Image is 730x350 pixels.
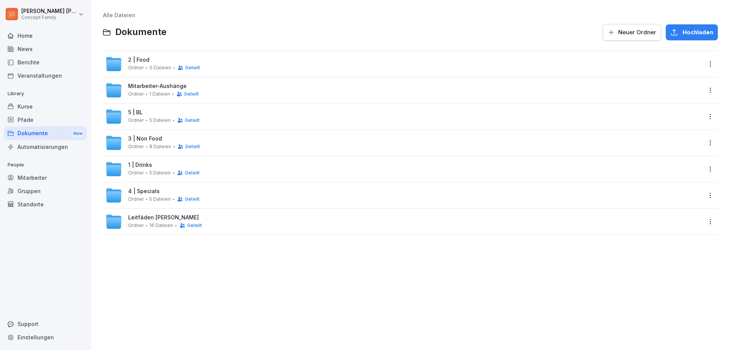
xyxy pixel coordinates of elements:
span: Hochladen [682,28,713,37]
a: 2 | FoodOrdner0 DateienGeteilt [105,56,702,72]
span: 16 Dateien [149,223,173,228]
button: Hochladen [666,24,718,40]
span: Geteilt [185,65,200,70]
span: Ordner [128,91,144,97]
span: 5 Dateien [149,118,171,123]
a: 3 | Non FoodOrdner8 DateienGeteilt [105,134,702,151]
a: 1 | DrinksOrdner5 DateienGeteilt [105,161,702,177]
a: Leitfäden [PERSON_NAME]Ordner16 DateienGeteilt [105,213,702,230]
a: Mitarbeiter [4,171,87,184]
span: 5 Dateien [149,197,171,202]
span: Geteilt [185,118,200,123]
a: Kurse [4,100,87,113]
span: Geteilt [185,144,200,149]
span: Dokumente [115,27,167,38]
a: Einstellungen [4,331,87,344]
span: 4 | Specials [128,188,160,195]
span: 3 | Non Food [128,136,162,142]
a: Berichte [4,56,87,69]
span: 1 Dateien [149,91,170,97]
span: Geteilt [187,223,202,228]
span: Mitarbeiter-Aushänge [128,83,187,89]
a: Home [4,29,87,42]
button: Neuer Ordner [603,24,661,41]
p: Concept Family [21,15,77,20]
a: Automatisierungen [4,140,87,153]
a: Mitarbeiter-AushängeOrdner1 DateienGeteilt [105,82,702,99]
span: Ordner [128,197,144,202]
span: Leitfäden [PERSON_NAME] [128,214,199,221]
span: Geteilt [185,170,200,176]
p: Library [4,88,87,100]
p: People [4,159,87,171]
span: 1 | Drinks [128,162,152,168]
a: News [4,42,87,56]
span: Neuer Ordner [618,28,656,37]
span: Geteilt [184,91,199,97]
a: 5 | BLOrdner5 DateienGeteilt [105,108,702,125]
span: Geteilt [185,197,200,202]
span: Ordner [128,144,144,149]
div: Dokumente [4,126,87,141]
a: Standorte [4,198,87,211]
div: Support [4,317,87,331]
span: 5 | BL [128,109,143,116]
a: Alle Dateien [103,12,135,18]
span: 0 Dateien [149,65,171,70]
a: DokumenteNew [4,126,87,141]
span: 2 | Food [128,57,149,63]
div: New [71,129,84,138]
a: 4 | SpecialsOrdner5 DateienGeteilt [105,187,702,204]
p: [PERSON_NAME] [PERSON_NAME] [21,8,77,14]
span: Ordner [128,118,144,123]
span: Ordner [128,65,144,70]
span: 5 Dateien [149,170,171,176]
a: Gruppen [4,184,87,198]
span: Ordner [128,223,144,228]
a: Pfade [4,113,87,126]
a: Veranstaltungen [4,69,87,82]
span: Ordner [128,170,144,176]
span: 8 Dateien [149,144,171,149]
